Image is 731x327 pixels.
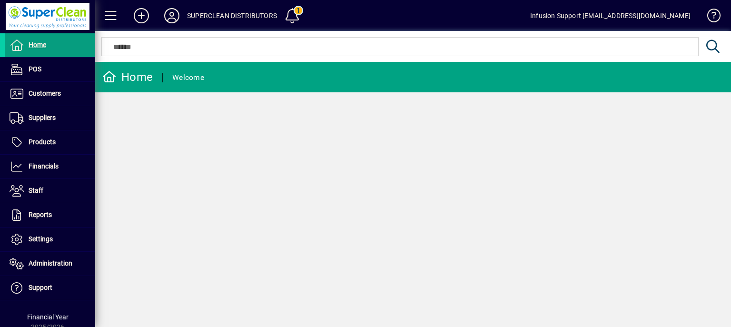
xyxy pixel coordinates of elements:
[29,235,53,243] span: Settings
[5,179,95,203] a: Staff
[5,82,95,106] a: Customers
[5,155,95,178] a: Financials
[5,106,95,130] a: Suppliers
[5,203,95,227] a: Reports
[530,8,691,23] div: Infusion Support [EMAIL_ADDRESS][DOMAIN_NAME]
[126,7,157,24] button: Add
[29,138,56,146] span: Products
[102,69,153,85] div: Home
[5,228,95,251] a: Settings
[29,89,61,97] span: Customers
[172,70,204,85] div: Welcome
[5,276,95,300] a: Support
[29,284,52,291] span: Support
[29,114,56,121] span: Suppliers
[29,259,72,267] span: Administration
[29,41,46,49] span: Home
[157,7,187,24] button: Profile
[29,211,52,218] span: Reports
[29,65,41,73] span: POS
[700,2,719,33] a: Knowledge Base
[187,8,277,23] div: SUPERCLEAN DISTRIBUTORS
[5,252,95,276] a: Administration
[29,187,43,194] span: Staff
[5,58,95,81] a: POS
[5,130,95,154] a: Products
[29,162,59,170] span: Financials
[27,313,69,321] span: Financial Year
